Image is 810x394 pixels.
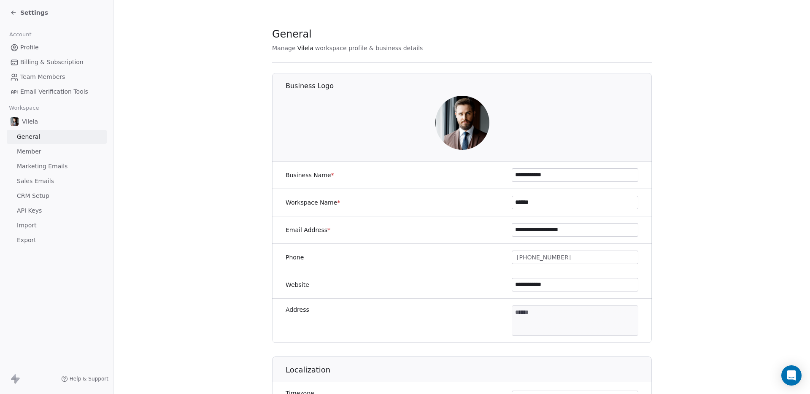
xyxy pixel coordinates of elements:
span: General [17,132,40,141]
a: Email Verification Tools [7,85,107,99]
a: Profile [7,40,107,54]
span: Vilela [297,44,313,52]
a: Import [7,219,107,232]
label: Website [286,281,309,289]
a: CRM Setup [7,189,107,203]
label: Workspace Name [286,198,340,207]
span: Marketing Emails [17,162,67,171]
span: workspace profile & business details [315,44,423,52]
a: Export [7,233,107,247]
label: Address [286,305,309,314]
button: [PHONE_NUMBER] [512,251,638,264]
span: General [272,28,312,40]
a: Billing & Subscription [7,55,107,69]
span: Export [17,236,36,245]
span: Account [5,28,35,41]
span: API Keys [17,206,42,215]
a: Team Members [7,70,107,84]
label: Phone [286,253,304,262]
span: Team Members [20,73,65,81]
span: Sales Emails [17,177,54,186]
span: Member [17,147,41,156]
h1: Localization [286,365,652,375]
span: Vilela [22,117,38,126]
img: tryiton_dc5d7bbb-6ba4-4638-b398-71a3df0676c7.png [10,117,19,126]
span: Import [17,221,36,230]
a: General [7,130,107,144]
a: API Keys [7,204,107,218]
span: CRM Setup [17,192,49,200]
span: Email Verification Tools [20,87,88,96]
a: Member [7,145,107,159]
span: Settings [20,8,48,17]
span: [PHONE_NUMBER] [517,253,571,262]
a: Sales Emails [7,174,107,188]
span: Help & Support [70,375,108,382]
span: Workspace [5,102,43,114]
span: Manage [272,44,296,52]
div: Open Intercom Messenger [781,365,802,386]
label: Email Address [286,226,330,234]
label: Business Name [286,171,334,179]
a: Help & Support [61,375,108,382]
h1: Business Logo [286,81,652,91]
img: tryiton_dc5d7bbb-6ba4-4638-b398-71a3df0676c7.png [435,96,489,150]
span: Billing & Subscription [20,58,84,67]
span: Profile [20,43,39,52]
a: Marketing Emails [7,159,107,173]
a: Settings [10,8,48,17]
